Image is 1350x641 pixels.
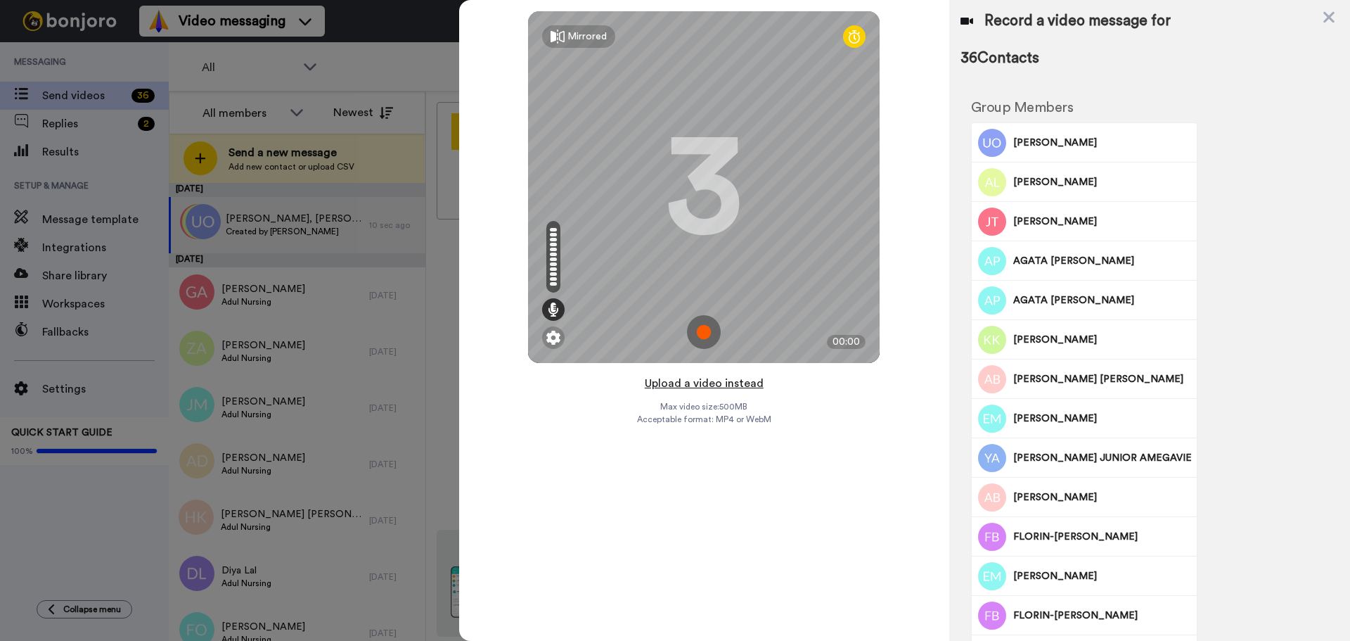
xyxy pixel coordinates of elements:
img: Image of ABLEMAN BROU [978,365,1006,393]
img: Image of ARTUR LOPACINSKI [978,168,1006,196]
span: [PERSON_NAME] [1013,175,1192,189]
img: Image of FLORIN-DIDI BUZATU [978,523,1006,551]
img: Image of URSZULA OLEJNIK [978,129,1006,157]
span: [PERSON_NAME] [1013,136,1192,150]
img: Image of EWELINA MLYNARSKA [978,562,1006,590]
span: [PERSON_NAME] [1013,490,1192,504]
span: [PERSON_NAME] [1013,215,1192,229]
span: Acceptable format: MP4 or WebM [637,414,771,425]
div: 3 [665,134,742,240]
span: Max video size: 500 MB [660,401,747,412]
span: [PERSON_NAME] [1013,333,1192,347]
img: Image of AGATA NATALIA PIEKNA [978,247,1006,275]
span: AGATA [PERSON_NAME] [1013,254,1192,268]
img: Image of FLORIN-DIDI BUZATU [978,602,1006,630]
img: Image of AGATA NATALIA PIEKNA [978,286,1006,315]
img: Image of JACEK TOBIASZ [978,208,1006,236]
h2: Group Members [971,100,1197,115]
span: [PERSON_NAME] [1013,412,1192,426]
span: FLORIN-[PERSON_NAME] [1013,530,1192,544]
span: [PERSON_NAME] JUNIOR AMEGAVIE [1013,451,1192,465]
img: Image of AREEBA BATOOL [978,483,1006,512]
img: ic_record_start.svg [687,315,721,349]
span: FLORIN-[PERSON_NAME] [1013,609,1192,623]
span: [PERSON_NAME] [PERSON_NAME] [1013,372,1192,386]
img: Image of KATARZYNA KLUS [978,326,1006,354]
button: Upload a video instead [641,374,768,393]
div: 00:00 [827,335,866,349]
img: ic_gear.svg [546,331,560,345]
img: Image of EWELINA MLYNARSKA [978,405,1006,433]
span: AGATA [PERSON_NAME] [1013,293,1192,307]
span: [PERSON_NAME] [1013,569,1192,583]
img: Image of YAO GLADSTONE JUNIOR AMEGAVIE [978,444,1006,472]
